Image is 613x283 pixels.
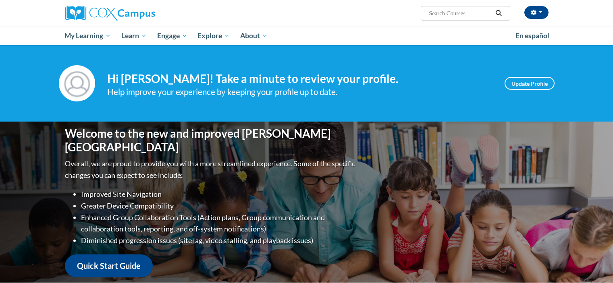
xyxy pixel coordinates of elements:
h4: Hi [PERSON_NAME]! Take a minute to review your profile. [107,72,492,86]
a: Engage [152,27,193,45]
a: Update Profile [505,77,555,90]
a: About [235,27,273,45]
a: Quick Start Guide [65,254,153,277]
input: Search Courses [428,8,492,18]
span: Engage [157,31,187,41]
span: Learn [121,31,147,41]
img: Profile Image [59,65,95,101]
h1: Welcome to the new and improved [PERSON_NAME][GEOGRAPHIC_DATA] [65,127,357,154]
a: En español [510,27,555,44]
li: Diminished progression issues (site lag, video stalling, and playback issues) [81,235,357,246]
li: Improved Site Navigation [81,188,357,200]
span: En español [515,31,549,40]
a: Explore [192,27,235,45]
div: Main menu [53,27,561,45]
span: Explore [197,31,230,41]
img: Cox Campus [65,6,155,21]
iframe: Button to launch messaging window [581,251,607,277]
button: Account Settings [524,6,549,19]
li: Greater Device Compatibility [81,200,357,212]
div: Help improve your experience by keeping your profile up to date. [107,85,492,99]
span: My Learning [64,31,111,41]
a: Learn [116,27,152,45]
p: Overall, we are proud to provide you with a more streamlined experience. Some of the specific cha... [65,158,357,181]
a: My Learning [60,27,116,45]
span: About [240,31,268,41]
a: Cox Campus [65,6,218,21]
button: Search [492,8,505,18]
li: Enhanced Group Collaboration Tools (Action plans, Group communication and collaboration tools, re... [81,212,357,235]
